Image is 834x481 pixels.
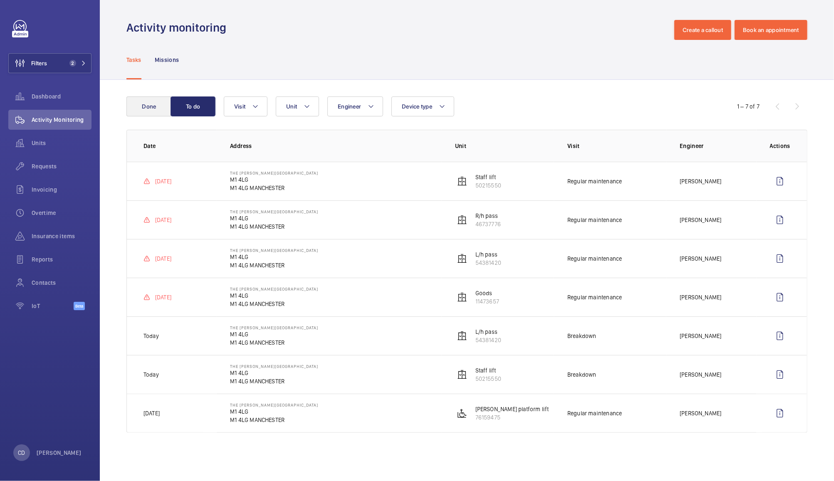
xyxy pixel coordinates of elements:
span: Invoicing [32,185,92,194]
span: Engineer [338,103,361,110]
p: Today [144,332,159,340]
p: [PERSON_NAME] [680,409,721,417]
span: Insurance items [32,232,92,240]
p: Staff lift [475,366,501,375]
button: Create a callout [674,20,731,40]
p: Unit [455,142,554,150]
p: M1 4LG MANCHESTER [230,261,318,269]
p: M1 4LG [230,291,318,300]
p: M1 4LG [230,253,318,261]
img: elevator.svg [457,370,467,380]
p: L/h pass [475,328,501,336]
p: The [PERSON_NAME][GEOGRAPHIC_DATA] [230,364,318,369]
p: The [PERSON_NAME][GEOGRAPHIC_DATA] [230,248,318,253]
p: Date [144,142,217,150]
p: Actions [770,142,790,150]
p: Visit [567,142,666,150]
p: 46737776 [475,220,501,228]
p: Goods [475,289,499,297]
button: Done [126,96,171,116]
p: The [PERSON_NAME][GEOGRAPHIC_DATA] [230,209,318,214]
p: M1 4LG MANCHESTER [230,377,318,385]
p: M1 4LG [230,369,318,377]
p: 54381420 [475,336,501,344]
p: Regular maintenance [567,293,622,301]
p: Address [230,142,442,150]
button: Engineer [327,96,383,116]
button: Device type [391,96,454,116]
p: 54381420 [475,259,501,267]
p: [PERSON_NAME] [680,216,721,224]
span: Beta [74,302,85,310]
p: Regular maintenance [567,177,622,185]
p: Breakdown [567,332,596,340]
button: To do [171,96,215,116]
p: 76159475 [475,413,549,422]
p: Staff lift [475,173,501,181]
p: M1 4LG MANCHESTER [230,300,318,308]
p: CD [18,449,25,457]
div: 1 – 7 of 7 [737,102,760,111]
p: [DATE] [155,177,171,185]
img: elevator.svg [457,331,467,341]
p: 50215550 [475,375,501,383]
span: Reports [32,255,92,264]
span: Dashboard [32,92,92,101]
span: Filters [31,59,47,67]
img: elevator.svg [457,254,467,264]
p: M1 4LG MANCHESTER [230,184,318,192]
h1: Activity monitoring [126,20,231,35]
button: Unit [276,96,319,116]
p: M1 4LG MANCHESTER [230,222,318,231]
button: Filters2 [8,53,92,73]
p: [DATE] [155,216,171,224]
img: platform_lift.svg [457,408,467,418]
span: Unit [286,103,297,110]
p: Today [144,370,159,379]
p: [PERSON_NAME] [37,449,82,457]
p: Breakdown [567,370,596,379]
p: [PERSON_NAME] platform lift [475,405,549,413]
p: M1 4LG MANCHESTER [230,416,318,424]
img: elevator.svg [457,215,467,225]
p: [DATE] [155,254,171,263]
p: Regular maintenance [567,216,622,224]
button: Visit [224,96,267,116]
p: The [PERSON_NAME][GEOGRAPHIC_DATA] [230,286,318,291]
p: 11473657 [475,297,499,306]
p: M1 4LG [230,330,318,338]
span: Contacts [32,279,92,287]
p: [PERSON_NAME] [680,332,721,340]
p: Tasks [126,56,141,64]
span: Units [32,139,92,147]
span: Overtime [32,209,92,217]
span: Requests [32,162,92,170]
p: [PERSON_NAME] [680,293,721,301]
button: Book an appointment [735,20,807,40]
p: The [PERSON_NAME][GEOGRAPHIC_DATA] [230,402,318,407]
p: M1 4LG [230,214,318,222]
span: Visit [234,103,245,110]
p: Regular maintenance [567,254,622,263]
p: The [PERSON_NAME][GEOGRAPHIC_DATA] [230,170,318,175]
p: R/h pass [475,212,501,220]
img: elevator.svg [457,292,467,302]
p: Missions [155,56,179,64]
span: Device type [402,103,432,110]
p: [DATE] [155,293,171,301]
span: IoT [32,302,74,310]
p: M1 4LG MANCHESTER [230,338,318,347]
p: [DATE] [144,409,160,417]
p: M1 4LG [230,175,318,184]
p: The [PERSON_NAME][GEOGRAPHIC_DATA] [230,325,318,330]
p: Regular maintenance [567,409,622,417]
p: [PERSON_NAME] [680,254,721,263]
img: elevator.svg [457,176,467,186]
p: [PERSON_NAME] [680,177,721,185]
p: 50215550 [475,181,501,190]
p: M1 4LG [230,407,318,416]
p: Engineer [680,142,756,150]
p: [PERSON_NAME] [680,370,721,379]
span: 2 [69,60,76,67]
p: L/h pass [475,250,501,259]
